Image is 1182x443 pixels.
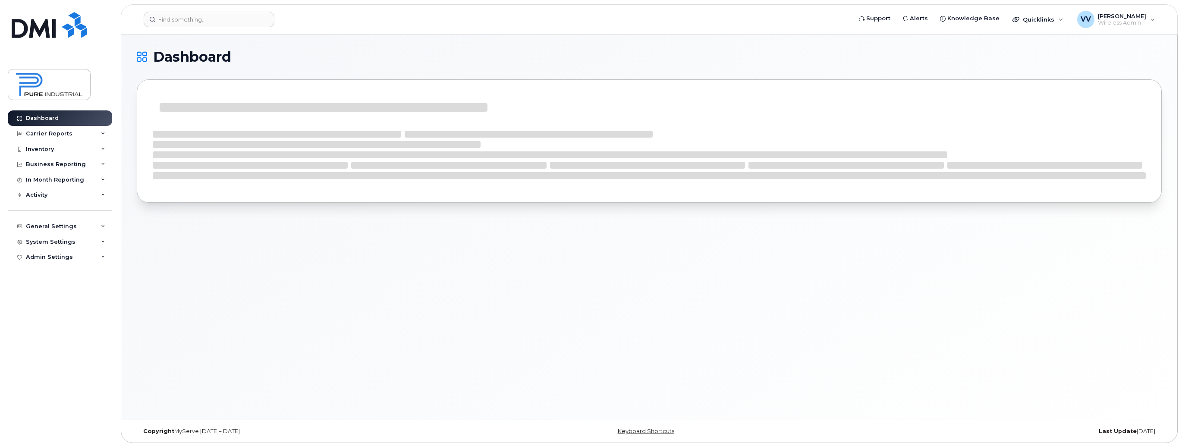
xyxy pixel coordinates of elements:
[153,50,231,63] span: Dashboard
[618,428,674,434] a: Keyboard Shortcuts
[1099,428,1137,434] strong: Last Update
[143,428,174,434] strong: Copyright
[820,428,1162,435] div: [DATE]
[137,428,478,435] div: MyServe [DATE]–[DATE]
